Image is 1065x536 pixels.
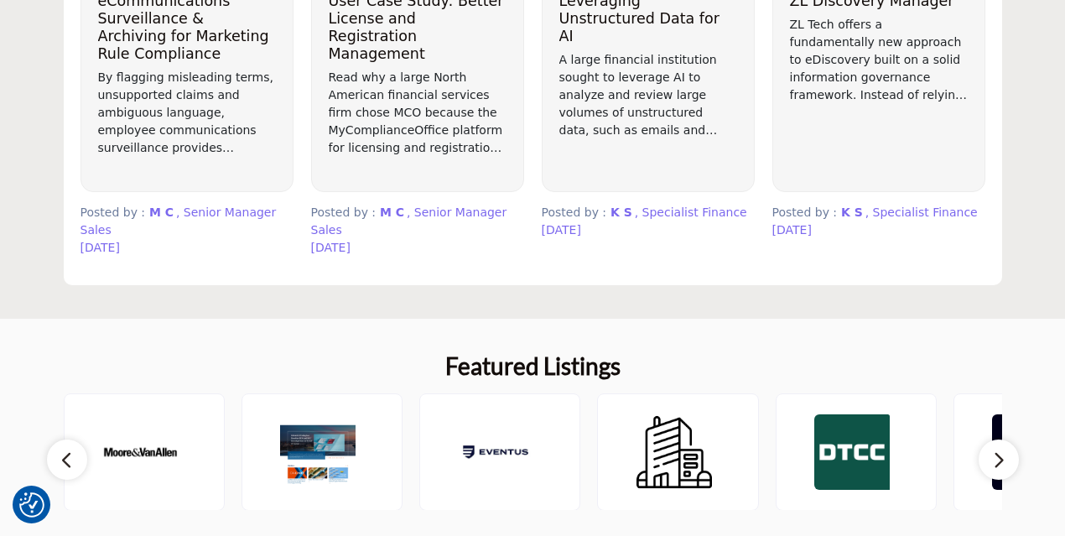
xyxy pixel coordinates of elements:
span: K [610,206,620,219]
img: FIS [636,414,712,490]
span: C [165,206,174,219]
span: M [149,206,161,219]
span: [DATE] [81,241,120,254]
span: , Senior Manager Sales [311,206,507,237]
p: Posted by : [311,204,524,239]
span: , Senior Manager Sales [81,206,277,237]
img: Depository Trust & Clearing Corporation (DTCC) [814,414,890,490]
p: Posted by : [772,204,985,221]
button: Consent Preferences [19,492,44,518]
img: Cahill Gordon & Reindel LLP [280,414,356,490]
img: Moore & Van Allen, PLLC [102,414,178,490]
p: ZL Tech offers a fundamentally new approach to eDiscovery built on a solid information governance... [790,16,968,104]
span: C [396,206,404,219]
span: , Specialist Finance [865,206,978,219]
span: S [624,206,632,219]
span: , Specialist Finance [635,206,747,219]
p: A large financial institution sought to leverage AI to analyze and review large volumes of unstru... [559,51,737,139]
span: K [841,206,850,219]
img: Revisit consent button [19,492,44,518]
span: [DATE] [311,241,351,254]
span: [DATE] [542,223,581,237]
p: Posted by : [542,204,755,221]
img: Eventus [458,414,533,490]
span: M [380,206,392,219]
span: [DATE] [772,223,812,237]
p: By flagging misleading terms, unsupported claims and ambiguous language, employee communications ... [98,69,276,157]
span: S [855,206,863,219]
h2: Featured Listings [445,352,621,381]
p: Read why a large North American financial services firm chose MCO because the MyComplianceOffice ... [329,69,507,157]
p: Posted by : [81,204,294,239]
